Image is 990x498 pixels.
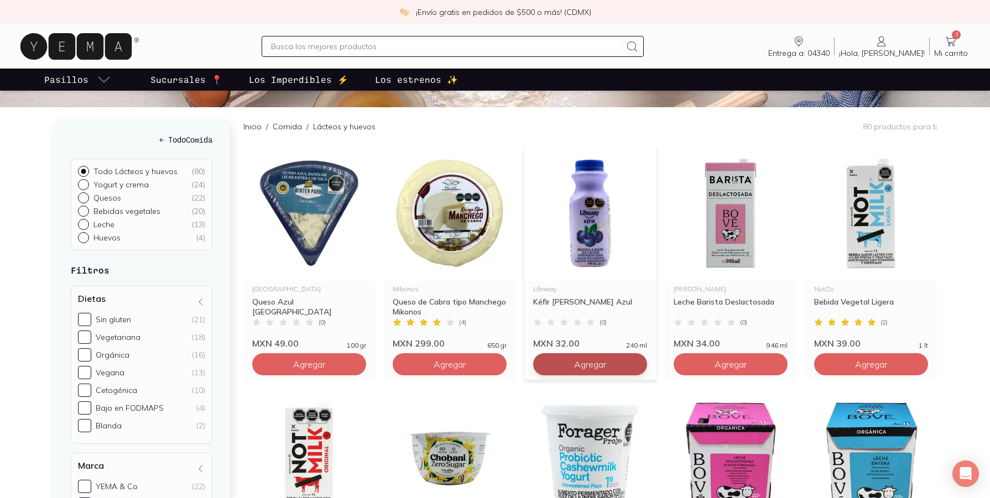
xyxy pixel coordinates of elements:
[674,353,788,375] button: Agregar
[96,350,129,360] div: Orgánica
[373,69,460,91] a: Los estrenos ✨
[393,338,445,349] span: MXN 299.00
[814,338,861,349] span: MXN 39.00
[148,69,225,91] a: Sucursales 📍
[191,206,205,216] div: ( 20 )
[42,69,113,91] a: pasillo-todos-link
[313,121,376,132] p: Lácteos y huevos
[78,401,91,415] input: Bajo en FODMAPS(4)
[93,206,160,216] p: Bebidas vegetales
[319,319,326,326] span: ( 0 )
[384,145,515,349] a: Queso de Cabra tipo Manchego MikonosMikonosQueso de Cabra tipo Manchego Mikonos(4)MXN 299.00650 gr
[252,297,366,317] div: Queso Azul [GEOGRAPHIC_DATA]
[191,180,205,190] div: ( 24 )
[96,481,138,491] div: YEMA & Co
[243,122,262,132] a: Inicio
[393,286,507,292] div: Mikonos
[767,342,788,349] span: 946 ml
[196,421,205,431] div: (2)
[78,419,91,432] input: Blanda(2)
[252,286,366,292] div: [GEOGRAPHIC_DATA]
[930,35,972,58] a: 3Mi carrito
[533,297,647,317] div: Kéfir [PERSON_NAME] Azul
[71,134,212,145] h5: ← Todo Comida
[487,342,507,349] span: 650 gr
[271,40,621,53] input: Busca los mejores productos
[71,134,212,145] a: ← TodoComida
[71,286,212,444] div: Dietas
[150,73,222,86] p: Sucursales 📍
[93,166,178,176] p: Todo Lácteos y huevos
[302,121,313,132] span: /
[393,353,507,375] button: Agregar
[273,122,302,132] a: Comida
[243,145,375,349] a: Queso Azul Winter Park[GEOGRAPHIC_DATA]Queso Azul [GEOGRAPHIC_DATA](0)MXN 49.00100 gr
[574,359,606,370] span: Agregar
[96,314,131,324] div: Sin gluten
[835,35,929,58] a: ¡Hola, [PERSON_NAME]!
[252,338,299,349] span: MXN 49.00
[96,368,124,378] div: Vegana
[952,30,961,39] span: 3
[249,73,348,86] p: Los Imperdibles ⚡️
[626,342,647,349] span: 240 ml
[533,338,580,349] span: MXN 32.00
[919,342,928,349] span: 1 lt
[78,366,91,379] input: Vegana(13)
[399,7,409,17] img: check
[533,353,647,375] button: Agregar
[674,297,788,317] div: Leche Barista Deslactosada
[863,122,937,132] p: 80 productos para ti
[434,359,466,370] span: Agregar
[524,145,656,349] a: Kefir Mora Azul Lifeway 240mlLifewayKéfir [PERSON_NAME] Azul(0)MXN 32.00240 ml
[839,48,925,58] span: ¡Hola, [PERSON_NAME]!
[196,403,205,413] div: (4)
[78,480,91,493] input: YEMA & Co(22)
[805,145,937,281] img: Bebida NotMilk Vegetal Ligera NotCo
[805,145,937,349] a: Bebida NotMilk Vegetal Ligera NotCoNotCoBebida Vegetal Ligera(2)MXN 39.001 lt
[459,319,466,326] span: ( 4 )
[674,338,720,349] span: MXN 34.00
[393,297,507,317] div: Queso de Cabra tipo Manchego Mikonos
[93,233,121,243] p: Huevos
[293,359,325,370] span: Agregar
[93,180,149,190] p: Yogurt y crema
[78,348,91,361] input: Orgánica(16)
[96,332,140,342] div: Vegetariana
[665,145,796,281] img: Leche Barista Deslactosada Bové
[416,7,591,18] p: ¡Envío gratis en pedidos de $500 o más! (CDMX)
[814,353,928,375] button: Agregar
[384,145,515,281] img: Queso de Cabra tipo Manchego Mikonos
[96,385,137,395] div: Cetogénica
[78,384,91,397] input: Cetogénica(10)
[252,353,366,375] button: Agregar
[192,332,205,342] div: (18)
[93,219,114,229] p: Leche
[262,121,273,132] span: /
[247,69,351,91] a: Los Imperdibles ⚡️
[192,314,205,324] div: (21)
[934,48,968,58] span: Mi carrito
[740,319,747,326] span: ( 0 )
[347,342,366,349] span: 100 gr
[880,319,888,326] span: ( 2 )
[524,145,656,281] img: Kefir Mora Azul Lifeway 240ml
[78,460,104,471] h4: Marca
[375,73,458,86] p: Los estrenos ✨
[78,331,91,344] input: Vegetariana(18)
[78,293,106,304] h4: Dietas
[191,219,205,229] div: ( 13 )
[96,421,122,431] div: Blanda
[814,297,928,317] div: Bebida Vegetal Ligera
[96,403,164,413] div: Bajo en FODMAPS
[196,233,205,243] div: ( 4 )
[715,359,747,370] span: Agregar
[764,35,834,58] a: Entrega a: 04340
[855,359,887,370] span: Agregar
[71,265,110,275] strong: Filtros
[78,313,91,326] input: Sin gluten(21)
[191,193,205,203] div: ( 22 )
[674,286,788,292] div: [PERSON_NAME]
[952,460,979,487] div: Open Intercom Messenger
[768,48,830,58] span: Entrega a: 04340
